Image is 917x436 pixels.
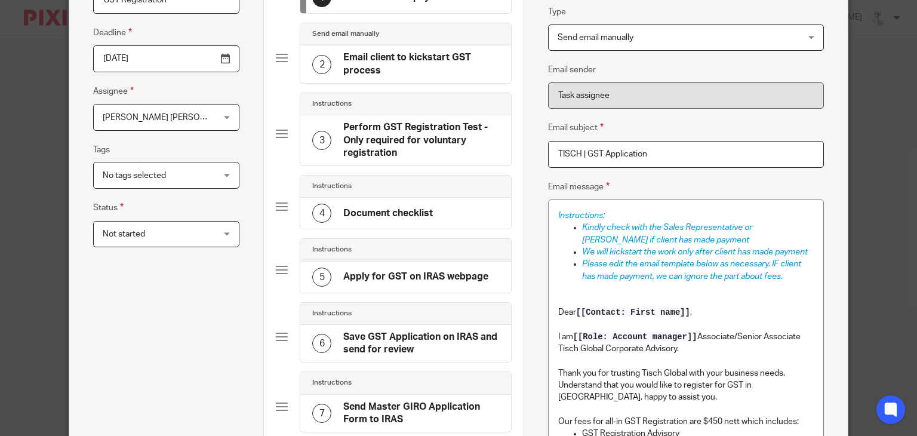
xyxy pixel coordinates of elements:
div: 6 [312,334,331,353]
label: Type [548,6,566,18]
h4: Document checklist [343,207,433,220]
h4: Send Master GIRO Application Form to IRAS [343,401,499,426]
h4: Save GST Application on IRAS and send for review [343,331,499,357]
label: Email sender [548,64,596,76]
span: Kindly check with the Sales Representative or [PERSON_NAME] if client has made payment [582,223,754,244]
span: [[Contact: First name]] [576,308,690,317]
h4: Instructions [312,378,352,388]
p: Dear , [558,306,814,318]
span: [[Role: Account manager]] [573,332,697,342]
div: 3 [312,131,331,150]
input: Subject [548,141,824,168]
span: Not started [103,230,145,238]
span: No tags selected [103,171,166,180]
h4: Instructions [312,245,352,254]
h4: Send email manually [312,29,379,39]
input: Pick a date [93,45,239,72]
p: Thank you for trusting Tisch Global with your business needs. Understand that you would like to r... [558,367,814,404]
span: Instructions: [558,211,605,220]
h4: Email client to kickstart GST process [343,51,499,77]
span: Send email manually [558,33,633,42]
div: 4 [312,204,331,223]
p: Our fees for all-in GST Registration are $450 nett which includes: [558,416,814,428]
h4: Instructions [312,182,352,191]
label: Email subject [548,121,604,134]
span: We will kickstart the work only after client has made payment [582,248,808,256]
h4: Instructions [312,99,352,109]
label: Assignee [93,84,134,98]
div: 7 [312,404,331,423]
p: I am Associate/Senior Associate Tisch Global Corporate Advisory. [558,331,814,355]
label: Email message [548,180,610,194]
span: [PERSON_NAME] [PERSON_NAME] [103,113,236,122]
div: 5 [312,268,331,287]
span: Please edit the email template below as necessary. IF client has made payment, we can ignore the ... [582,260,803,280]
label: Status [93,201,124,214]
h4: Instructions [312,309,352,318]
h4: Apply for GST on IRAS webpage [343,271,488,283]
div: 2 [312,55,331,74]
label: Tags [93,144,110,156]
label: Deadline [93,26,132,39]
h4: Perform GST Registration Test - Only required for voluntary registration [343,121,499,159]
